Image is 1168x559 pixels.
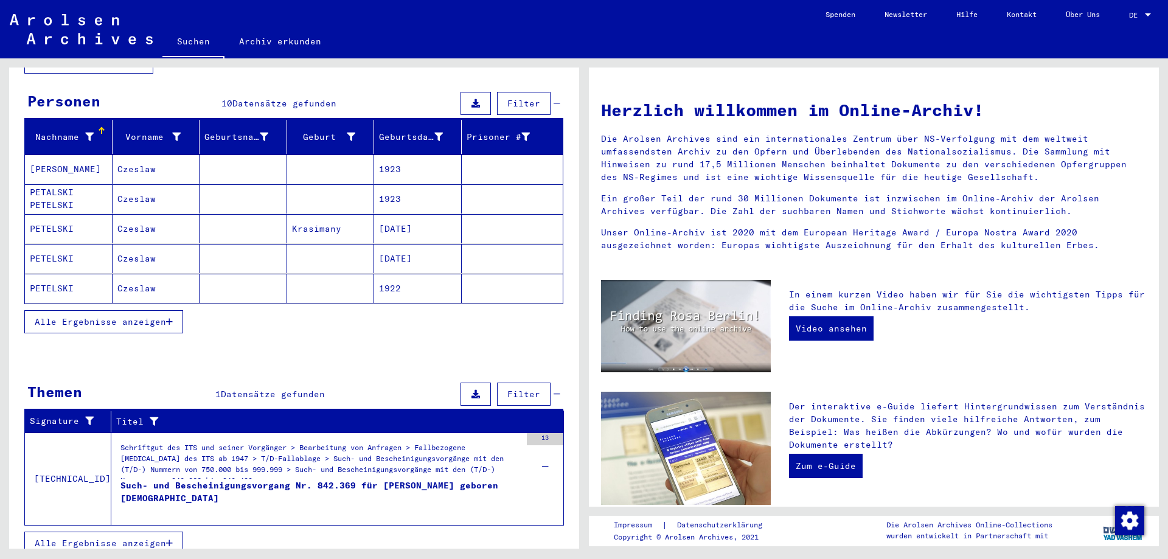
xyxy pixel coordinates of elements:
span: Filter [507,98,540,109]
mat-cell: PETELSKI [25,214,113,243]
div: Such- und Bescheinigungsvorgang Nr. 842.369 für [PERSON_NAME] geboren [DEMOGRAPHIC_DATA] [120,479,521,516]
p: Der interaktive e-Guide liefert Hintergrundwissen zum Verständnis der Dokumente. Sie finden viele... [789,400,1147,451]
mat-cell: [DATE] [374,214,462,243]
img: Zustimmung ändern [1115,506,1144,535]
div: Vorname [117,127,200,147]
div: Titel [116,412,549,431]
mat-cell: [DATE] [374,244,462,273]
span: Datensätze gefunden [232,98,336,109]
img: yv_logo.png [1100,515,1146,546]
a: Zum e-Guide [789,454,863,478]
div: Geburtsname [204,127,287,147]
mat-header-cell: Geburtsname [200,120,287,154]
img: Arolsen_neg.svg [10,14,153,44]
mat-cell: PETELSKI [25,244,113,273]
div: Nachname [30,131,94,144]
div: Signature [30,415,96,428]
span: DE [1129,11,1142,19]
mat-cell: Czeslaw [113,184,200,214]
span: Alle Ergebnisse anzeigen [35,316,166,327]
mat-header-cell: Geburtsdatum [374,120,462,154]
td: [TECHNICAL_ID] [25,432,111,525]
mat-cell: 1922 [374,274,462,303]
mat-header-cell: Vorname [113,120,200,154]
mat-header-cell: Geburt‏ [287,120,375,154]
mat-cell: PETELSKI [25,274,113,303]
div: Personen [27,90,100,112]
img: eguide.jpg [601,392,771,505]
span: Datensätze gefunden [221,389,325,400]
mat-cell: Czeslaw [113,155,200,184]
span: Filter [507,389,540,400]
p: Unser Online-Archiv ist 2020 mit dem European Heritage Award / Europa Nostra Award 2020 ausgezeic... [601,226,1147,252]
div: Themen [27,381,82,403]
mat-cell: Krasimany [287,214,375,243]
p: wurden entwickelt in Partnerschaft mit [886,530,1052,541]
div: Geburtsname [204,131,268,144]
a: Video ansehen [789,316,874,341]
p: Die Arolsen Archives Online-Collections [886,519,1052,530]
div: Signature [30,412,111,431]
button: Alle Ergebnisse anzeigen [24,310,183,333]
div: Geburtsdatum [379,127,461,147]
mat-cell: PETALSKI PETELSKI [25,184,113,214]
div: Nachname [30,127,112,147]
button: Filter [497,383,551,406]
button: Alle Ergebnisse anzeigen [24,532,183,555]
button: Filter [497,92,551,115]
mat-cell: Czeslaw [113,274,200,303]
mat-cell: 1923 [374,184,462,214]
div: Vorname [117,131,181,144]
a: Suchen [162,27,224,58]
img: video.jpg [601,280,771,372]
a: Archiv erkunden [224,27,336,56]
h1: Herzlich willkommen im Online-Archiv! [601,97,1147,123]
mat-cell: Czeslaw [113,244,200,273]
div: Geburt‏ [292,127,374,147]
p: In einem kurzen Video haben wir für Sie die wichtigsten Tipps für die Suche im Online-Archiv zusa... [789,288,1147,314]
span: 10 [221,98,232,109]
mat-cell: [PERSON_NAME] [25,155,113,184]
span: 1 [215,389,221,400]
a: Datenschutzerklärung [667,519,777,532]
p: Copyright © Arolsen Archives, 2021 [614,532,777,543]
div: 13 [527,433,563,445]
div: | [614,519,777,532]
mat-cell: Czeslaw [113,214,200,243]
mat-header-cell: Prisoner # [462,120,563,154]
div: Prisoner # [467,131,530,144]
p: Ein großer Teil der rund 30 Millionen Dokumente ist inzwischen im Online-Archiv der Arolsen Archi... [601,192,1147,218]
span: Alle Ergebnisse anzeigen [35,538,166,549]
mat-cell: 1923 [374,155,462,184]
p: Die Arolsen Archives sind ein internationales Zentrum über NS-Verfolgung mit dem weltweit umfasse... [601,133,1147,184]
div: Geburt‏ [292,131,356,144]
div: Geburtsdatum [379,131,443,144]
div: Prisoner # [467,127,549,147]
div: Schriftgut des ITS und seiner Vorgänger > Bearbeitung von Anfragen > Fallbezogene [MEDICAL_DATA] ... [120,442,521,479]
mat-header-cell: Nachname [25,120,113,154]
div: Titel [116,415,534,428]
a: Impressum [614,519,662,532]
